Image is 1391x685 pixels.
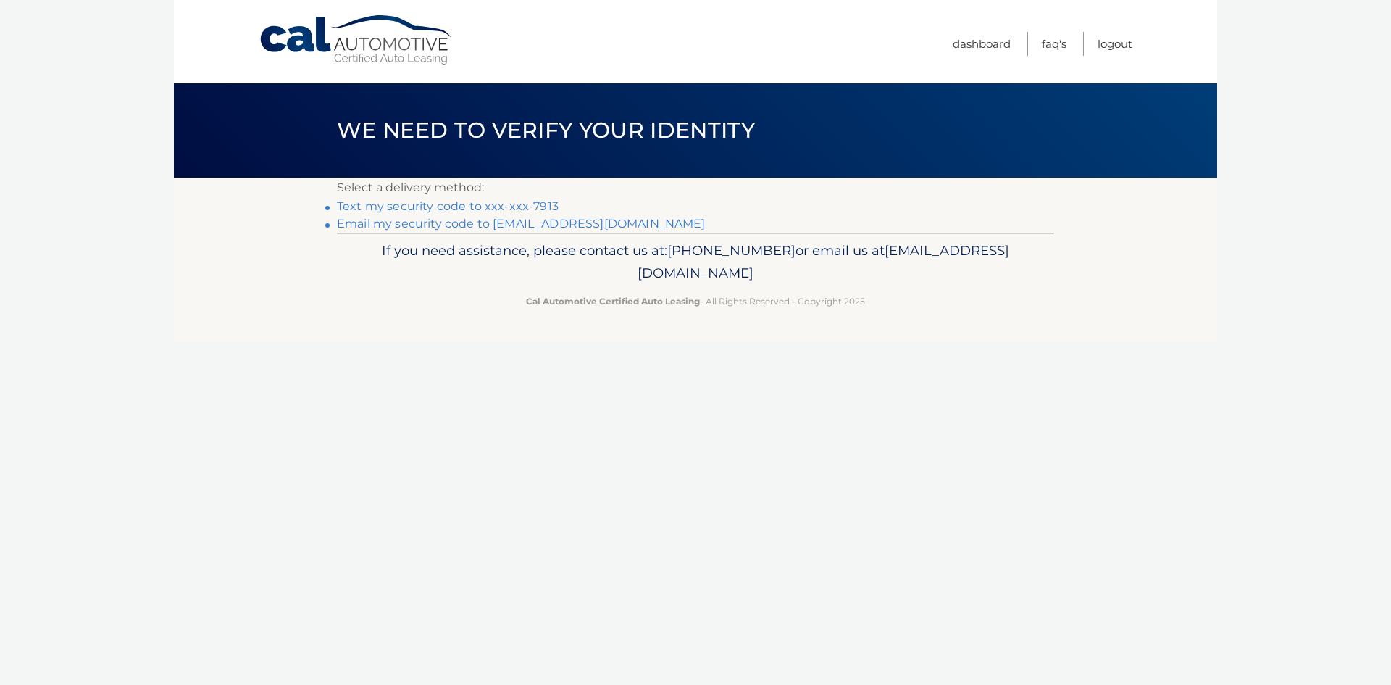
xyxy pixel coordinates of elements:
[346,239,1045,286] p: If you need assistance, please contact us at: or email us at
[953,32,1011,56] a: Dashboard
[259,14,454,66] a: Cal Automotive
[346,294,1045,309] p: - All Rights Reserved - Copyright 2025
[526,296,700,307] strong: Cal Automotive Certified Auto Leasing
[667,242,795,259] span: [PHONE_NUMBER]
[337,199,559,213] a: Text my security code to xxx-xxx-7913
[337,217,706,231] a: Email my security code to [EMAIL_ADDRESS][DOMAIN_NAME]
[1042,32,1066,56] a: FAQ's
[337,117,755,144] span: We need to verify your identity
[337,178,1054,198] p: Select a delivery method:
[1098,32,1132,56] a: Logout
